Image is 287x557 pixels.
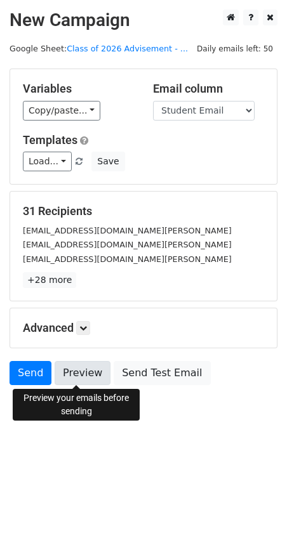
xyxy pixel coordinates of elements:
div: Preview your emails before sending [13,389,140,421]
a: Templates [23,133,77,147]
a: Class of 2026 Advisement - ... [67,44,188,53]
small: [EMAIL_ADDRESS][DOMAIN_NAME][PERSON_NAME] [23,240,232,249]
h5: Variables [23,82,134,96]
a: +28 more [23,272,76,288]
span: Daily emails left: 50 [192,42,277,56]
h2: New Campaign [10,10,277,31]
h5: Advanced [23,321,264,335]
a: Daily emails left: 50 [192,44,277,53]
iframe: Chat Widget [224,496,287,557]
a: Send Test Email [114,361,210,385]
a: Copy/paste... [23,101,100,121]
button: Save [91,152,124,171]
a: Load... [23,152,72,171]
a: Send [10,361,51,385]
h5: Email column [153,82,264,96]
small: [EMAIL_ADDRESS][DOMAIN_NAME][PERSON_NAME] [23,254,232,264]
small: Google Sheet: [10,44,188,53]
a: Preview [55,361,110,385]
h5: 31 Recipients [23,204,264,218]
small: [EMAIL_ADDRESS][DOMAIN_NAME][PERSON_NAME] [23,226,232,235]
